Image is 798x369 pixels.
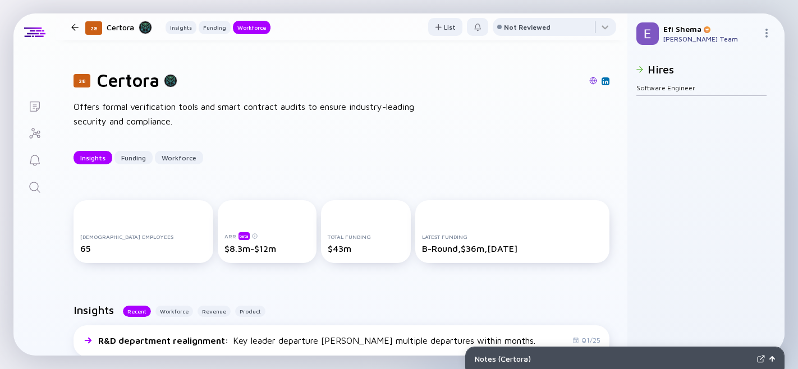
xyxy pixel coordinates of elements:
div: $8.3m-$12m [224,243,309,253]
button: List [428,18,462,36]
div: Certora [107,20,152,34]
div: Insights [166,22,196,33]
div: Insights [74,149,112,167]
div: Offers formal verification tools and smart contract audits to ensure industry-leading security an... [74,100,433,128]
button: Workforce [233,21,270,34]
div: Efi Shema [663,24,758,34]
a: Reminders [13,146,56,173]
a: Investor Map [13,119,56,146]
h2: Insights [74,303,114,316]
div: $43m [328,243,404,253]
div: beta [239,232,250,240]
div: B-Round, $36m, [DATE] [422,243,603,253]
div: Not Reviewed [504,23,551,31]
h1: Certora [97,70,159,91]
img: Certora Website [589,77,597,85]
img: Certora Linkedin Page [603,79,608,84]
button: Insights [74,151,112,164]
button: Recent [123,306,151,317]
div: Software Engineer [636,84,767,92]
button: Funding [114,151,153,164]
img: Open Notes [769,356,775,362]
div: Total Funding [328,233,404,240]
div: 28 [85,21,102,35]
img: Efi Profile Picture [636,22,659,45]
div: Key leader departure [PERSON_NAME] multiple departures within months. [98,335,535,345]
div: Workforce [155,149,203,167]
a: Search [13,173,56,200]
button: Funding [199,21,231,34]
a: Lists [13,92,56,119]
button: Workforce [155,151,203,164]
div: Workforce [233,22,270,33]
button: Revenue [198,306,231,317]
div: List [428,19,462,36]
button: Workforce [155,306,193,317]
span: R&D department realignment : [98,335,231,345]
img: Expand Notes [757,355,765,363]
button: Product [235,306,265,317]
div: Notes ( Certora ) [475,354,753,363]
h2: Hires [636,63,776,76]
div: Funding [114,149,153,167]
div: ARR [224,232,309,240]
button: Insights [166,21,196,34]
div: 28 [74,74,90,87]
div: [PERSON_NAME] Team [663,35,758,43]
div: Funding [199,22,231,33]
div: Q1/25 [572,336,600,344]
div: 65 [80,243,207,253]
img: Menu [762,29,771,38]
div: [DEMOGRAPHIC_DATA] Employees [80,233,207,240]
div: Latest Funding [422,233,603,240]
